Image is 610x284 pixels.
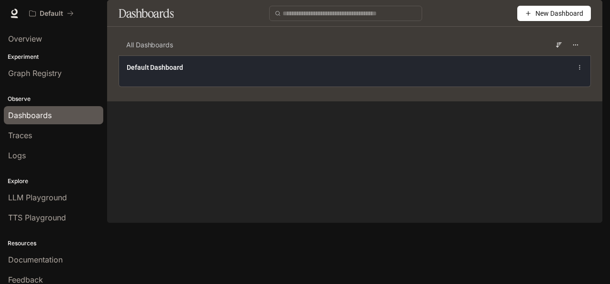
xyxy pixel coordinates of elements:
[119,4,174,23] h1: Dashboards
[127,63,183,72] a: Default Dashboard
[25,4,78,23] button: All workspaces
[517,6,591,21] button: New Dashboard
[126,40,173,50] span: All Dashboards
[40,10,63,18] p: Default
[535,8,583,19] span: New Dashboard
